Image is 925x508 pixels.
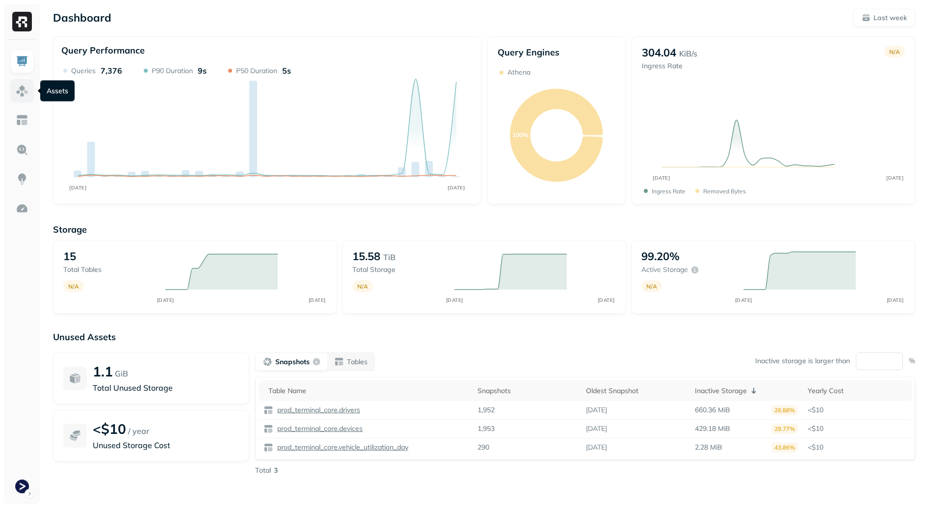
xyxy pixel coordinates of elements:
p: Total storage [352,265,445,274]
p: N/A [68,283,79,290]
p: 29.77% [771,424,798,434]
button: Last week [853,9,915,27]
p: 99.20% [641,249,680,263]
p: / year [128,425,149,437]
img: table [264,424,273,434]
p: 429.18 MiB [695,424,730,433]
p: Query Engines [498,47,616,58]
div: Oldest Snapshot [586,386,685,396]
p: Ingress Rate [652,187,686,195]
p: Ingress Rate [642,61,697,71]
img: table [264,443,273,453]
div: Yearly Cost [808,386,907,396]
p: Dashboard [53,11,111,25]
p: <$10 [93,420,126,437]
p: % [909,356,915,366]
text: 100% [512,131,528,138]
p: Snapshots [275,357,310,367]
p: Total tables [63,265,156,274]
p: Inactive storage is larger than [755,356,850,366]
img: Assets [16,84,28,97]
p: 1.1 [93,363,113,380]
img: Query Explorer [16,143,28,156]
p: Removed bytes [703,187,746,195]
p: N/A [357,283,368,290]
p: Unused Assets [53,331,915,343]
p: KiB/s [679,48,697,59]
p: 15.58 [352,249,380,263]
p: 290 [477,443,489,452]
p: Tables [347,357,368,367]
p: <$10 [808,424,907,433]
img: Asset Explorer [16,114,28,127]
p: TiB [383,251,396,263]
a: prod_terminal_core.drivers [273,405,360,415]
p: Queries [71,66,96,76]
p: Last week [873,13,907,23]
tspan: [DATE] [69,185,86,190]
p: 9s [198,66,207,76]
p: [DATE] [586,424,607,433]
tspan: [DATE] [448,185,465,190]
p: 26.88% [771,405,798,415]
p: Query Performance [61,45,145,56]
p: N/A [889,48,900,55]
a: prod_terminal_core.vehicle_utilization_day [273,443,408,452]
tspan: [DATE] [886,297,903,303]
tspan: [DATE] [308,297,325,303]
tspan: [DATE] [735,297,752,303]
p: Storage [53,224,915,235]
div: Table Name [268,386,468,396]
img: Ryft [12,12,32,31]
p: Total Unused Storage [93,382,239,394]
p: Total [255,466,271,475]
p: 304.04 [642,46,676,59]
p: 1,953 [477,424,495,433]
p: 3 [274,466,278,475]
p: 1,952 [477,405,495,415]
div: Assets [40,80,75,102]
p: P90 Duration [152,66,193,76]
p: [DATE] [586,443,607,452]
p: 660.36 MiB [695,405,730,415]
p: prod_terminal_core.drivers [275,405,360,415]
p: prod_terminal_core.vehicle_utilization_day [275,443,408,452]
p: Athena [507,68,530,77]
img: table [264,405,273,415]
p: GiB [115,368,128,379]
p: prod_terminal_core.devices [275,424,363,433]
a: prod_terminal_core.devices [273,424,363,433]
p: 43.86% [771,442,798,453]
p: <$10 [808,443,907,452]
tspan: [DATE] [446,297,463,303]
p: 7,376 [101,66,122,76]
img: Insights [16,173,28,186]
p: <$10 [808,405,907,415]
tspan: [DATE] [157,297,174,303]
p: 2.28 MiB [695,443,722,452]
p: N/A [646,283,657,290]
p: Unused Storage Cost [93,439,239,451]
img: Optimization [16,202,28,215]
p: [DATE] [586,405,607,415]
img: Dashboard [16,55,28,68]
img: Terminal [15,480,29,493]
tspan: [DATE] [597,297,614,303]
p: Inactive Storage [695,386,747,396]
div: Snapshots [477,386,577,396]
p: P50 Duration [236,66,277,76]
tspan: [DATE] [887,175,904,181]
p: Active storage [641,265,688,274]
p: 5s [282,66,291,76]
p: 15 [63,249,76,263]
tspan: [DATE] [653,175,670,181]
